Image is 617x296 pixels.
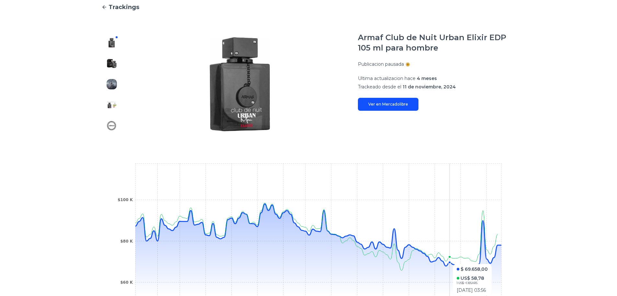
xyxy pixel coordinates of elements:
tspan: $100 K [118,198,133,202]
img: Armaf Club de Nuit Urban Elixir EDP 105 ml para hombre [107,79,117,89]
a: Ver en Mercadolibre [358,98,418,111]
img: Armaf Club de Nuit Urban Elixir EDP 105 ml para hombre [107,58,117,69]
h1: Armaf Club de Nuit Urban Elixir EDP 105 ml para hombre [358,32,516,53]
img: Armaf Club de Nuit Urban Elixir EDP 105 ml para hombre [107,100,117,110]
span: Ultima actualizacion hace [358,75,416,81]
img: Armaf Club de Nuit Urban Elixir EDP 105 ml para hombre [107,38,117,48]
span: Trackings [109,3,139,12]
tspan: $60 K [120,280,133,285]
span: 4 meses [417,75,437,81]
img: Armaf Club de Nuit Urban Elixir EDP 105 ml para hombre [135,32,345,136]
img: Armaf Club de Nuit Urban Elixir EDP 105 ml para hombre [107,120,117,131]
span: Trackeado desde el [358,84,401,90]
tspan: $80 K [120,239,133,244]
p: Publicacion pausada [358,61,404,67]
a: Trackings [101,3,516,12]
span: 11 de noviembre, 2024 [403,84,456,90]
